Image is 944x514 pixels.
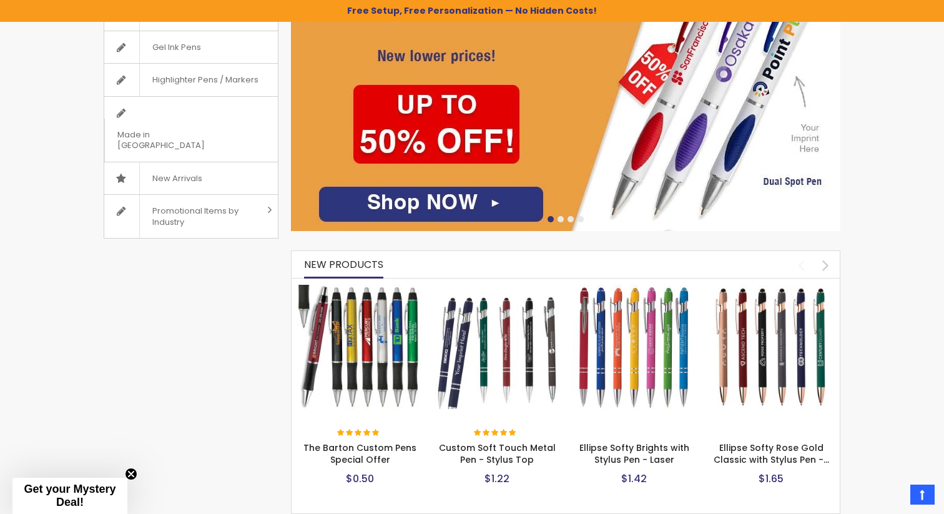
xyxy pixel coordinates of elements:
[474,429,518,438] div: 100%
[104,97,278,162] a: Made in [GEOGRAPHIC_DATA]
[709,285,834,410] img: Ellipse Softy Rose Gold Classic with Stylus Pen - Silver Laser
[346,472,374,486] span: $0.50
[104,31,278,64] a: Gel Ink Pens
[104,162,278,195] a: New Arrivals
[139,195,263,238] span: Promotional Items by Industry
[298,284,423,295] a: The Barton Custom Pens Special Offer
[790,254,812,276] div: prev
[125,468,137,480] button: Close teaser
[621,472,647,486] span: $1.42
[484,472,509,486] span: $1.22
[139,64,271,96] span: Highlighter Pens / Markers
[24,483,116,508] span: Get your Mystery Deal!
[104,119,247,162] span: Made in [GEOGRAPHIC_DATA]
[139,162,215,195] span: New Arrivals
[572,285,697,410] img: Ellipse Softy Brights with Stylus Pen - Laser
[435,285,560,410] img: Custom Soft Touch Metal Pen - Stylus Top
[439,442,556,466] a: Custom Soft Touch Metal Pen - Stylus Top
[104,64,278,96] a: Highlighter Pens / Markers
[579,442,689,466] a: Ellipse Softy Brights with Stylus Pen - Laser
[104,195,278,238] a: Promotional Items by Industry
[304,257,383,272] span: New Products
[435,284,560,295] a: Custom Soft Touch Metal Pen - Stylus Top
[139,31,214,64] span: Gel Ink Pens
[709,284,834,295] a: Ellipse Softy Rose Gold Classic with Stylus Pen - Silver Laser
[303,442,416,466] a: The Barton Custom Pens Special Offer
[337,429,381,438] div: 100%
[298,285,423,410] img: The Barton Custom Pens Special Offer
[572,284,697,295] a: Ellipse Softy Brights with Stylus Pen - Laser
[12,478,127,514] div: Get your Mystery Deal!Close teaser
[815,254,837,276] div: next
